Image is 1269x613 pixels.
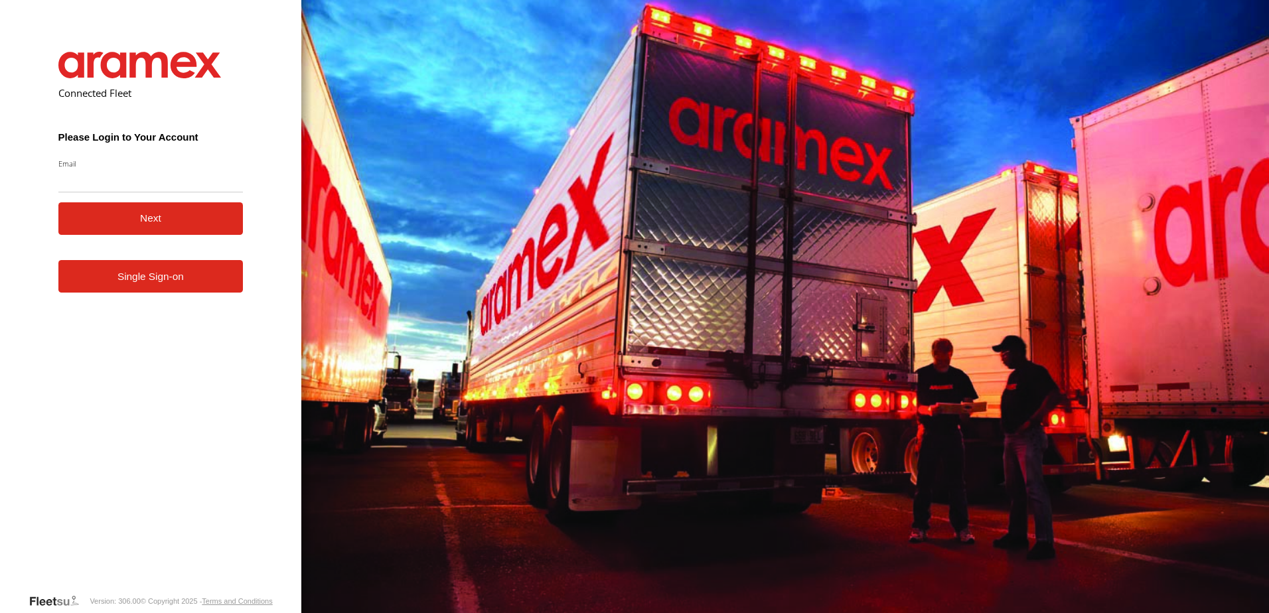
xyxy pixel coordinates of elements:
[202,597,272,605] a: Terms and Conditions
[90,597,140,605] div: Version: 306.00
[58,202,244,235] button: Next
[141,597,273,605] div: © Copyright 2025 -
[58,131,244,143] h3: Please Login to Your Account
[58,159,244,169] label: Email
[58,52,222,78] img: Aramex
[29,594,90,608] a: Visit our Website
[58,260,244,293] a: Single Sign-on
[58,86,244,100] h2: Connected Fleet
